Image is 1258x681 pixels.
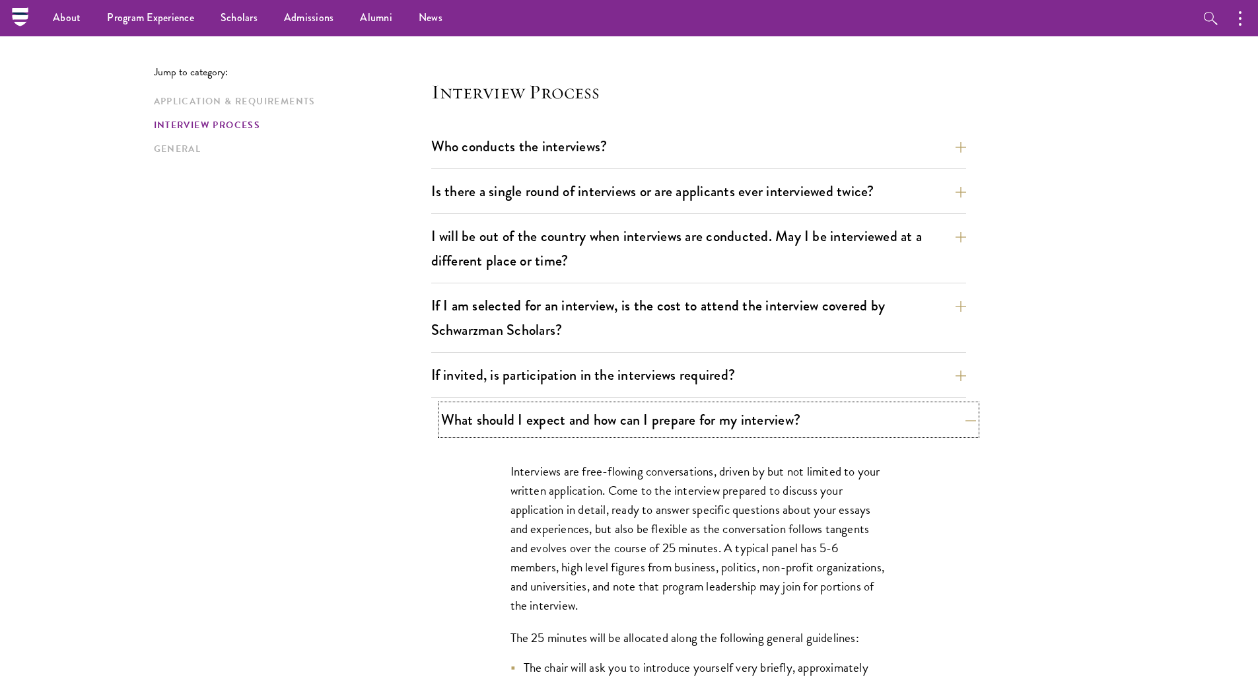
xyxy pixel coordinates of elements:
h4: Interview Process [431,79,966,105]
button: Is there a single round of interviews or are applicants ever interviewed twice? [431,176,966,206]
p: Interviews are free-flowing conversations, driven by but not limited to your written application.... [510,462,887,616]
a: Application & Requirements [154,94,423,108]
p: Jump to category: [154,66,431,78]
button: If invited, is participation in the interviews required? [431,360,966,390]
a: General [154,142,423,156]
button: What should I expect and how can I prepare for my interview? [441,405,976,435]
button: I will be out of the country when interviews are conducted. May I be interviewed at a different p... [431,221,966,275]
a: Interview Process [154,118,423,132]
p: The 25 minutes will be allocated along the following general guidelines: [510,628,887,647]
button: If I am selected for an interview, is the cost to attend the interview covered by Schwarzman Scho... [431,291,966,345]
button: Who conducts the interviews? [431,131,966,161]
